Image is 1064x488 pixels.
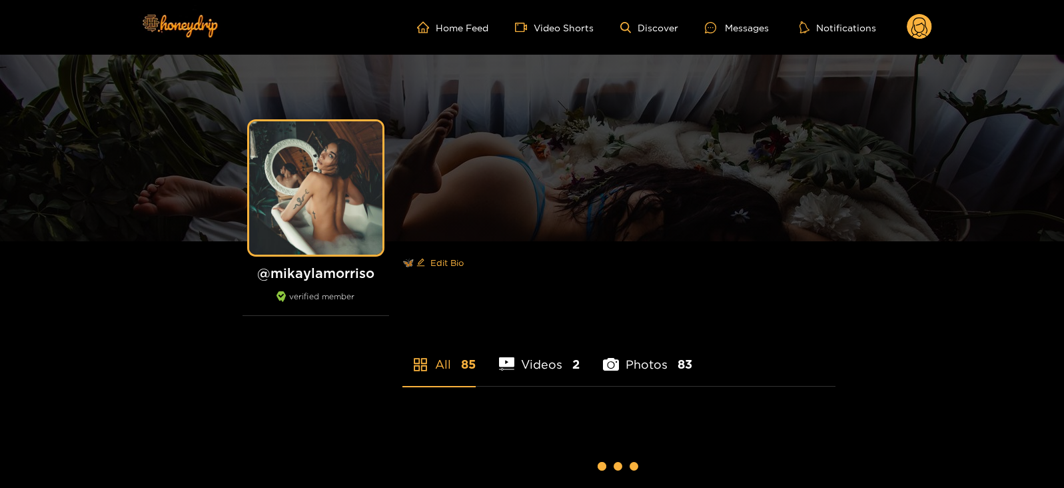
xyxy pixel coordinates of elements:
span: 83 [678,356,692,373]
span: appstore [412,357,428,373]
div: Messages [705,20,769,35]
li: All [402,326,476,386]
span: 85 [461,356,476,373]
span: video-camera [515,21,534,33]
button: editEdit Bio [414,252,466,273]
a: Home Feed [417,21,488,33]
span: edit [416,258,425,268]
li: Photos [603,326,692,386]
span: Edit Bio [430,256,464,269]
div: verified member [243,291,389,316]
button: Notifications [796,21,880,34]
div: 🦋 [402,241,835,284]
h1: @ mikaylamorriso [243,265,389,281]
span: 2 [572,356,580,373]
a: Discover [620,22,678,33]
li: Videos [499,326,580,386]
a: Video Shorts [515,21,594,33]
span: home [417,21,436,33]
